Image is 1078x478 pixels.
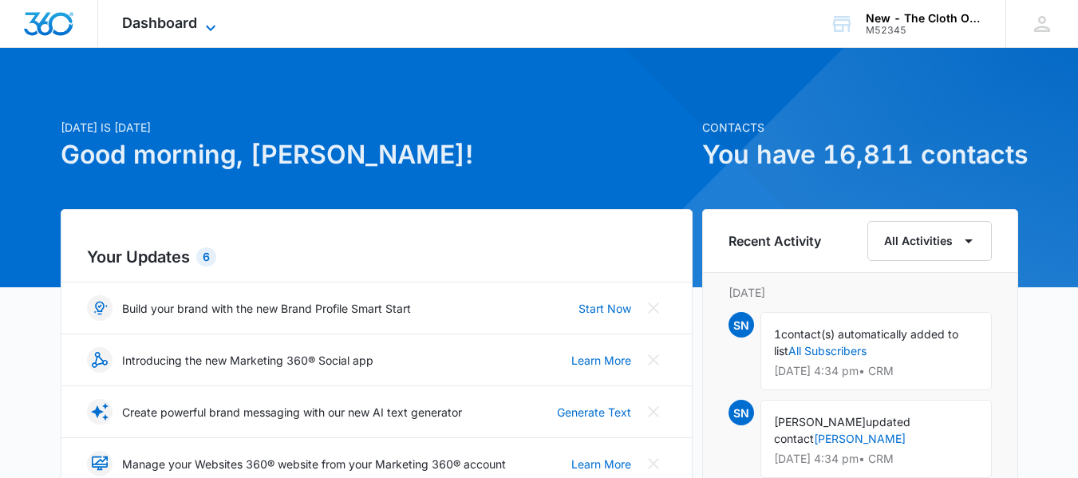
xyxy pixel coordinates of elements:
a: Learn More [571,456,631,472]
p: [DATE] 4:34 pm • CRM [774,365,978,377]
span: [PERSON_NAME] [774,415,866,429]
button: Close [641,451,666,476]
div: account name [866,12,982,25]
p: [DATE] [729,284,992,301]
p: Build your brand with the new Brand Profile Smart Start [122,300,411,317]
a: Learn More [571,352,631,369]
p: [DATE] 4:34 pm • CRM [774,453,978,464]
button: Close [641,295,666,321]
h1: Good morning, [PERSON_NAME]! [61,136,693,174]
div: 6 [196,247,216,267]
p: Introducing the new Marketing 360® Social app [122,352,373,369]
span: Dashboard [122,14,197,31]
button: Close [641,347,666,373]
a: All Subscribers [788,344,867,358]
p: [DATE] is [DATE] [61,119,693,136]
span: 1 [774,327,781,341]
a: [PERSON_NAME] [814,432,906,445]
a: Start Now [578,300,631,317]
a: Generate Text [557,404,631,421]
p: Contacts [702,119,1018,136]
span: SN [729,400,754,425]
h2: Your Updates [87,245,666,269]
button: All Activities [867,221,992,261]
span: contact(s) automatically added to list [774,327,958,358]
span: SN [729,312,754,338]
p: Create powerful brand messaging with our new AI text generator [122,404,462,421]
h6: Recent Activity [729,231,821,251]
p: Manage your Websites 360® website from your Marketing 360® account [122,456,506,472]
button: Close [641,399,666,425]
div: account id [866,25,982,36]
h1: You have 16,811 contacts [702,136,1018,174]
